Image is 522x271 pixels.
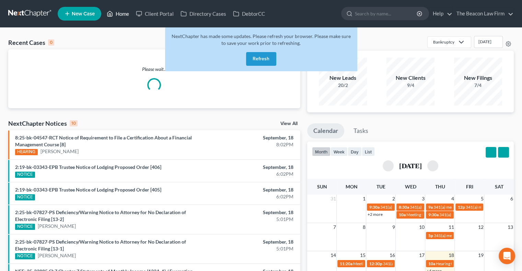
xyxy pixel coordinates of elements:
[355,7,418,20] input: Search by name...
[398,205,409,210] span: 8:30a
[406,212,460,217] span: Meeting for [PERSON_NAME]
[103,8,132,20] a: Home
[205,238,293,245] div: September, 18
[433,233,500,238] span: 341(a) meeting for [PERSON_NAME]
[477,223,484,231] span: 12
[280,121,298,126] a: View All
[499,248,515,264] div: Open Intercom Messenger
[205,171,293,177] div: 6:02PM
[40,148,79,155] a: [PERSON_NAME]
[38,223,76,230] a: [PERSON_NAME]
[15,135,192,147] a: 8:25-bk-04547-RCT Notice of Requirement to File a Certification About a Financial Management Cour...
[8,38,54,47] div: Recent Cases
[477,251,484,259] span: 19
[507,223,514,231] span: 13
[362,195,366,203] span: 1
[480,195,484,203] span: 5
[353,261,482,266] span: Meeting for [PERSON_NAME] & [PERSON_NAME] De [PERSON_NAME]
[205,134,293,141] div: September, 18
[362,147,375,156] button: list
[448,251,454,259] span: 18
[510,195,514,203] span: 6
[132,8,177,20] a: Client Portal
[495,184,503,189] span: Sat
[205,245,293,252] div: 5:01PM
[391,195,395,203] span: 2
[433,205,499,210] span: 341(a) meeting for [PERSON_NAME]
[448,223,454,231] span: 11
[454,82,502,89] div: 7/4
[339,261,352,266] span: 11:20a
[205,193,293,200] div: 6:02PM
[429,8,452,20] a: Help
[246,52,276,66] button: Refresh
[15,194,35,200] div: NOTICE
[347,123,374,138] a: Tasks
[307,123,344,138] a: Calendar
[15,209,186,222] a: 2:25-bk-07827-PS Deficiency/Warning Notice to Attorney for No Declaration of Electronic Filing [1...
[15,164,161,170] a: 2:19-bk-03343-EPB Trustee Notice of Lodging Proposed Order [406]
[205,216,293,223] div: 5:01PM
[72,11,95,16] span: New Case
[205,141,293,148] div: 8:02PM
[391,223,395,231] span: 9
[421,195,425,203] span: 3
[177,8,230,20] a: Directory Cases
[466,184,473,189] span: Fri
[319,74,367,82] div: New Leads
[319,82,367,89] div: 20/2
[332,223,336,231] span: 7
[436,261,489,266] span: Hearing for [PERSON_NAME]
[418,251,425,259] span: 17
[329,251,336,259] span: 14
[348,147,362,156] button: day
[418,223,425,231] span: 10
[388,251,395,259] span: 16
[369,205,379,210] span: 9:30a
[70,120,78,126] div: 10
[15,187,161,193] a: 2:19-bk-03343-EPB Trustee Notice of Lodging Proposed Order [405]
[409,205,476,210] span: 341(a) meeting for [PERSON_NAME]
[428,233,433,238] span: 5p
[386,74,434,82] div: New Clients
[428,205,432,210] span: 9a
[230,8,268,20] a: DebtorCC
[15,239,186,251] a: 2:25-bk-07827-PS Deficiency/Warning Notice to Attorney for No Declaration of Electronic Filing [1...
[383,261,449,266] span: 341(a) meeting for [PERSON_NAME]
[439,212,505,217] span: 341(a) meeting for [PERSON_NAME]
[172,33,351,46] span: NextChapter has made some updates. Please refresh your browser. Please make sure to save your wor...
[8,119,78,127] div: NextChapter Notices
[48,39,54,46] div: 0
[362,223,366,231] span: 8
[38,252,76,259] a: [PERSON_NAME]
[330,147,348,156] button: week
[380,205,483,210] span: 341(a) meeting for [PERSON_NAME] & [PERSON_NAME]
[453,8,513,20] a: The Beacon Law Firm
[205,164,293,171] div: September, 18
[312,147,330,156] button: month
[359,251,366,259] span: 15
[454,74,502,82] div: New Filings
[450,195,454,203] span: 4
[376,184,385,189] span: Tue
[367,212,382,217] a: +2 more
[15,172,35,178] div: NOTICE
[435,184,445,189] span: Thu
[399,162,422,169] h2: [DATE]
[15,224,35,230] div: NOTICE
[317,184,327,189] span: Sun
[433,39,454,45] div: Bankruptcy
[457,205,465,210] span: 12p
[15,149,38,155] div: HEARING
[405,184,416,189] span: Wed
[205,209,293,216] div: September, 18
[398,212,405,217] span: 10a
[428,212,438,217] span: 9:30a
[15,253,35,259] div: NOTICE
[8,66,300,73] p: Please wait...
[428,261,435,266] span: 10a
[329,195,336,203] span: 31
[369,261,382,266] span: 12:30p
[386,82,434,89] div: 9/4
[205,186,293,193] div: September, 18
